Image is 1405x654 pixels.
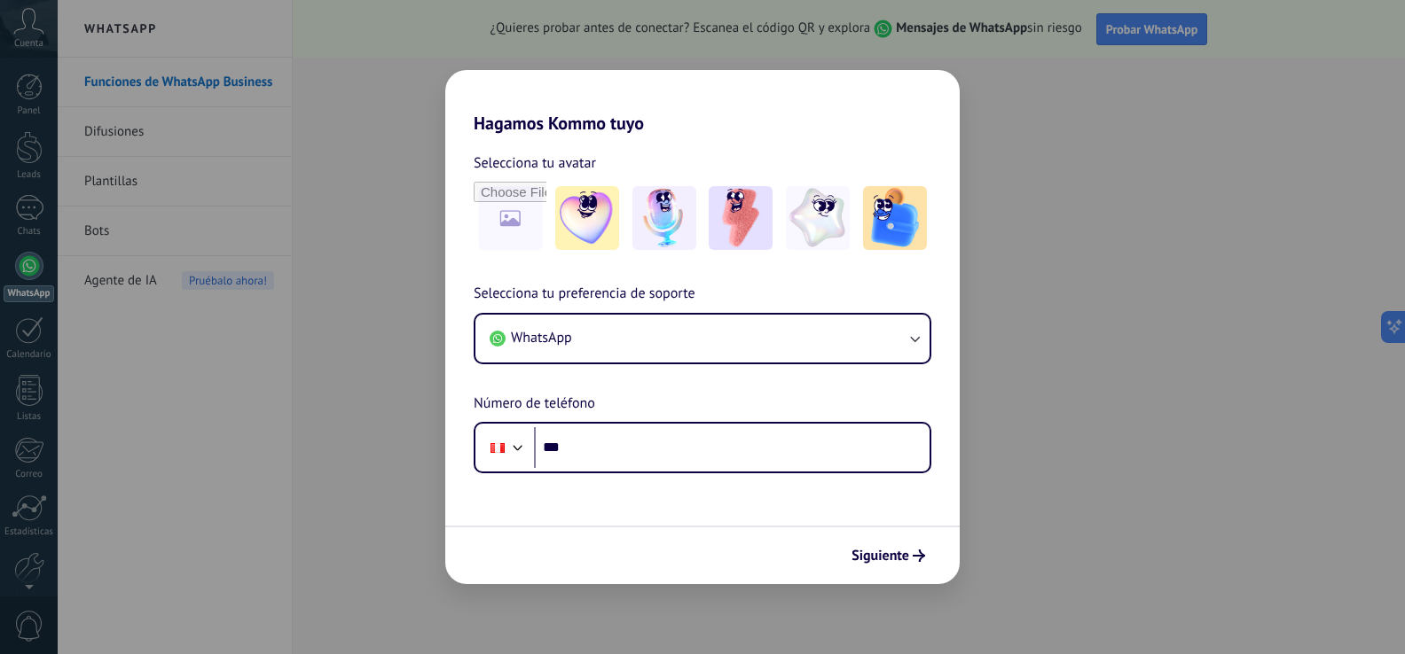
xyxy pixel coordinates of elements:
[474,393,595,416] span: Número de teléfono
[511,329,572,346] span: WhatsApp
[481,429,514,466] div: Peru: + 51
[852,549,909,562] span: Siguiente
[555,186,619,250] img: -1.jpeg
[474,283,695,306] span: Selecciona tu preferencia de soporte
[445,70,960,134] h2: Hagamos Kommo tuyo
[786,186,850,250] img: -4.jpeg
[632,186,696,250] img: -2.jpeg
[844,541,933,571] button: Siguiente
[475,315,930,362] button: WhatsApp
[709,186,773,250] img: -3.jpeg
[863,186,927,250] img: -5.jpeg
[474,152,596,175] span: Selecciona tu avatar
